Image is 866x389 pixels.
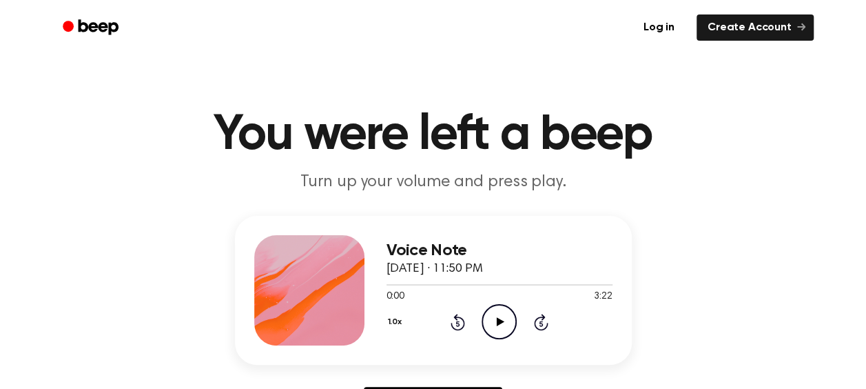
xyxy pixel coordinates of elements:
[81,110,786,160] h1: You were left a beep
[697,14,814,41] a: Create Account
[594,290,612,304] span: 3:22
[169,171,698,194] p: Turn up your volume and press play.
[386,310,407,334] button: 1.0x
[386,241,612,260] h3: Voice Note
[386,290,404,304] span: 0:00
[386,263,483,275] span: [DATE] · 11:50 PM
[53,14,131,41] a: Beep
[630,12,688,43] a: Log in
